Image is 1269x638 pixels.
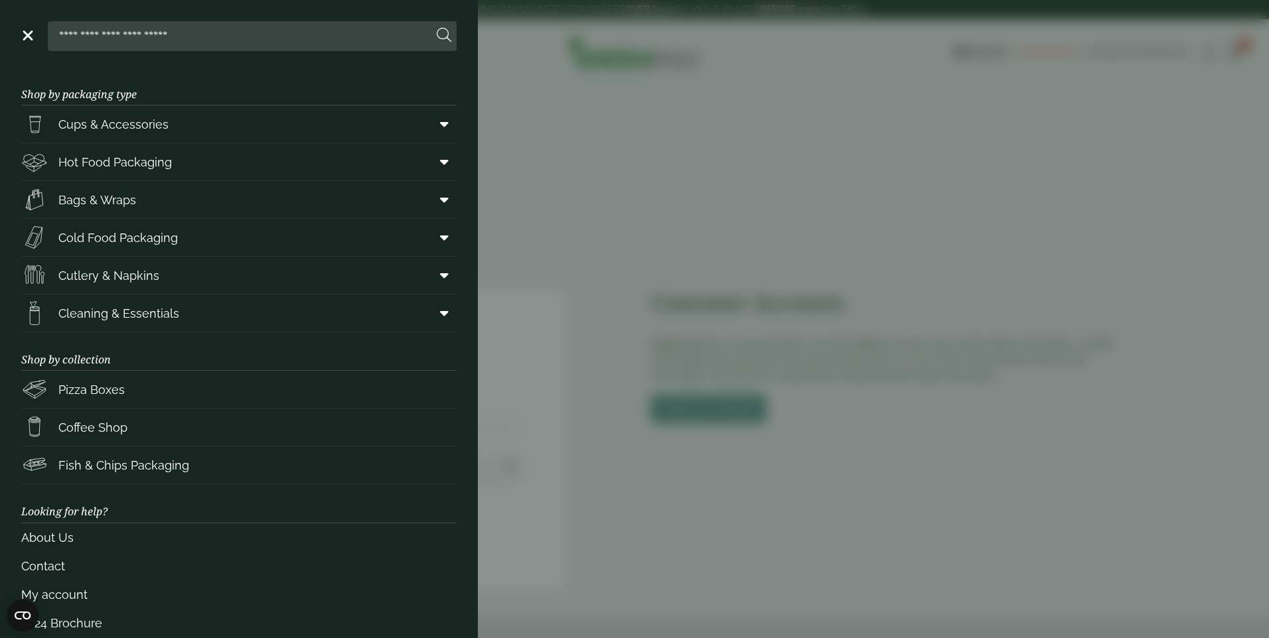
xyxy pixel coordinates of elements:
span: Cold Food Packaging [58,229,178,247]
a: Cutlery & Napkins [21,257,457,294]
h3: Shop by collection [21,332,457,371]
img: Cutlery.svg [21,262,48,288]
img: Sandwich_box.svg [21,224,48,251]
h3: Looking for help? [21,484,457,523]
a: Hot Food Packaging [21,143,457,180]
a: Cups & Accessories [21,105,457,143]
img: HotDrink_paperCup.svg [21,414,48,440]
img: Paper_carriers.svg [21,186,48,213]
span: Cups & Accessories [58,115,169,133]
a: Bags & Wraps [21,181,457,218]
span: Fish & Chips Packaging [58,456,189,474]
a: Cleaning & Essentials [21,294,457,332]
span: Hot Food Packaging [58,153,172,171]
a: Coffee Shop [21,409,457,446]
a: Contact [21,552,457,580]
a: 2024 Brochure [21,609,457,637]
span: Coffee Shop [58,418,127,436]
a: About Us [21,523,457,552]
img: Deli_box.svg [21,149,48,175]
img: FishNchip_box.svg [21,452,48,478]
a: Pizza Boxes [21,371,457,408]
img: open-wipe.svg [21,300,48,326]
button: Open CMP widget [7,600,38,631]
a: My account [21,580,457,609]
img: PintNhalf_cup.svg [21,111,48,137]
img: Pizza_boxes.svg [21,376,48,403]
a: Fish & Chips Packaging [21,446,457,483]
h3: Shop by packaging type [21,67,457,105]
span: Bags & Wraps [58,191,136,209]
span: Pizza Boxes [58,381,125,399]
span: Cutlery & Napkins [58,267,159,285]
span: Cleaning & Essentials [58,304,179,322]
a: Cold Food Packaging [21,219,457,256]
